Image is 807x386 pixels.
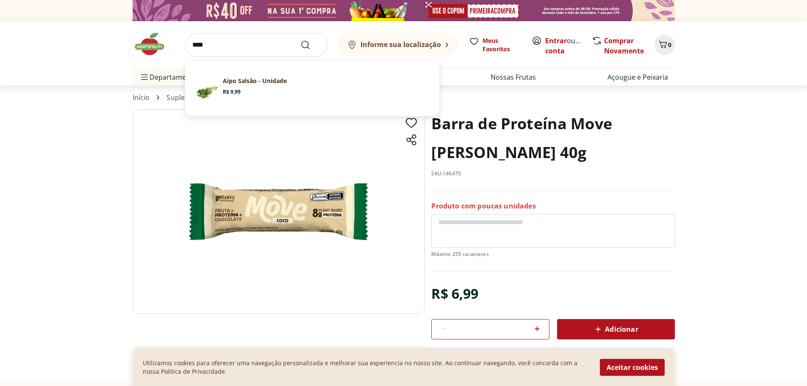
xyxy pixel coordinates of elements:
p: Produto com poucas unidades [431,201,535,211]
button: Menu [139,67,150,87]
button: Informe sua localização [338,33,459,57]
a: Açougue e Peixaria [607,72,668,82]
a: Comprar Novamente [604,36,644,56]
input: search [185,33,327,57]
span: Meus Favoritos [483,36,521,53]
div: R$ 6,99 [431,282,478,305]
img: Barra de Proteína Move Coco Hart's 40g [133,109,425,314]
a: Suplementos [166,94,210,101]
span: Adicionar [593,324,638,334]
b: Informe sua localização [361,40,441,49]
h1: Barra de Proteína Move [PERSON_NAME] 40g [431,109,674,167]
span: Departamentos [139,67,200,87]
a: Meus Favoritos [469,36,521,53]
span: ou [545,36,583,56]
p: SKU: 146475 [431,170,461,177]
button: Carrinho [654,35,675,55]
a: Início [133,94,150,101]
img: Principal [196,77,219,100]
span: 0 [668,41,671,49]
button: Submit Search [300,40,321,50]
img: Hortifruti [133,31,175,57]
a: PrincipalAipo Salsão - UnidadeR$ 9,99 [192,73,432,104]
button: Adicionar [557,319,675,339]
a: Nossas Frutas [491,72,536,82]
span: R$ 9,99 [223,89,241,95]
a: Criar conta [545,36,592,56]
button: Aceitar cookies [600,359,665,376]
p: Utilizamos cookies para oferecer uma navegação personalizada e melhorar sua experiencia no nosso ... [143,359,590,376]
a: Entrar [545,36,567,45]
p: Aipo Salsão - Unidade [223,77,287,85]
